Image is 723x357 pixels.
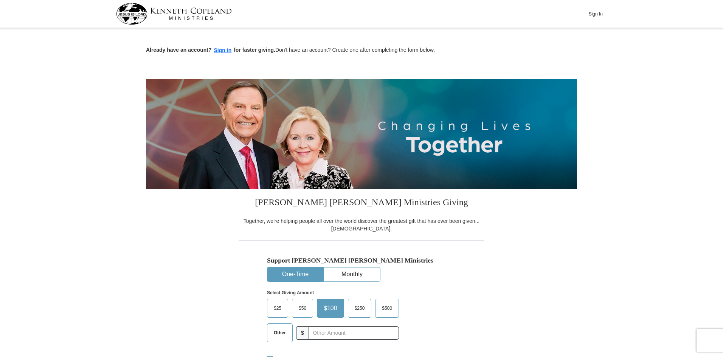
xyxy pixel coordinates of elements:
h3: [PERSON_NAME] [PERSON_NAME] Ministries Giving [239,189,484,217]
span: $100 [320,303,341,314]
span: $50 [295,303,310,314]
button: One-Time [267,267,323,281]
strong: Select Giving Amount [267,290,314,295]
strong: Already have an account? for faster giving. [146,47,275,53]
input: Other Amount [309,326,399,340]
h5: Support [PERSON_NAME] [PERSON_NAME] Ministries [267,257,456,264]
p: Don't have an account? Create one after completing the form below. [146,46,577,55]
img: kcm-header-logo.svg [116,3,232,25]
button: Sign In [584,8,607,20]
button: Sign in [212,46,234,55]
span: $250 [351,303,369,314]
span: $500 [378,303,396,314]
div: Together, we're helping people all over the world discover the greatest gift that has ever been g... [239,217,484,232]
span: $25 [270,303,285,314]
span: $ [296,326,309,340]
button: Monthly [324,267,380,281]
span: Other [270,327,290,338]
